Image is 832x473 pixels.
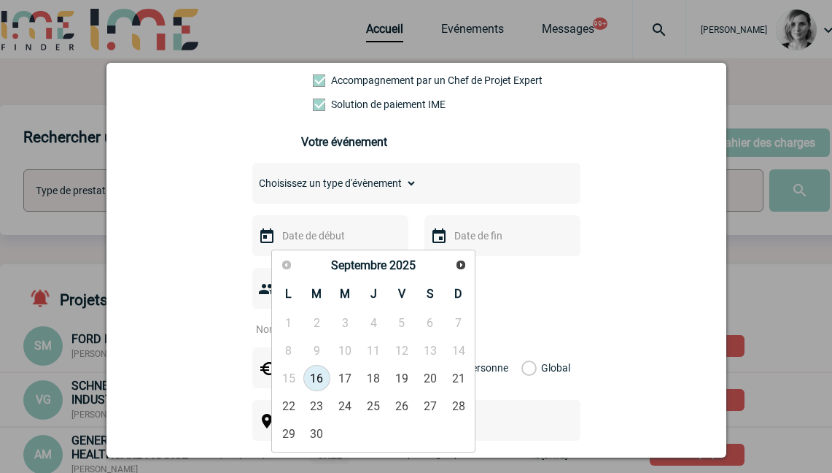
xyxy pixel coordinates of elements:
[521,347,531,388] label: Global
[451,226,551,245] input: Date de fin
[313,74,377,86] label: Prestation payante
[450,255,471,276] a: Suivant
[455,259,467,271] span: Suivant
[275,420,302,447] a: 29
[445,365,472,391] a: 21
[416,393,443,419] a: 27
[301,135,531,149] h3: Votre événement
[370,287,377,301] span: Jeudi
[445,393,472,419] a: 28
[389,365,416,391] a: 19
[303,393,330,419] a: 23
[313,99,377,110] label: Conformité aux process achat client, Prise en charge de la facturation, Mutualisation de plusieur...
[389,258,416,272] span: 2025
[279,226,379,245] input: Date de début
[389,393,416,419] a: 26
[252,320,389,339] input: Nombre de participants
[285,287,292,301] span: Lundi
[427,287,434,301] span: Samedi
[275,393,302,419] a: 22
[398,287,405,301] span: Vendredi
[360,393,387,419] a: 25
[303,420,330,447] a: 30
[331,258,386,272] span: Septembre
[332,365,359,391] a: 17
[303,365,330,391] a: 16
[340,287,350,301] span: Mercredi
[416,365,443,391] a: 20
[332,393,359,419] a: 24
[360,365,387,391] a: 18
[311,287,322,301] span: Mardi
[454,287,462,301] span: Dimanche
